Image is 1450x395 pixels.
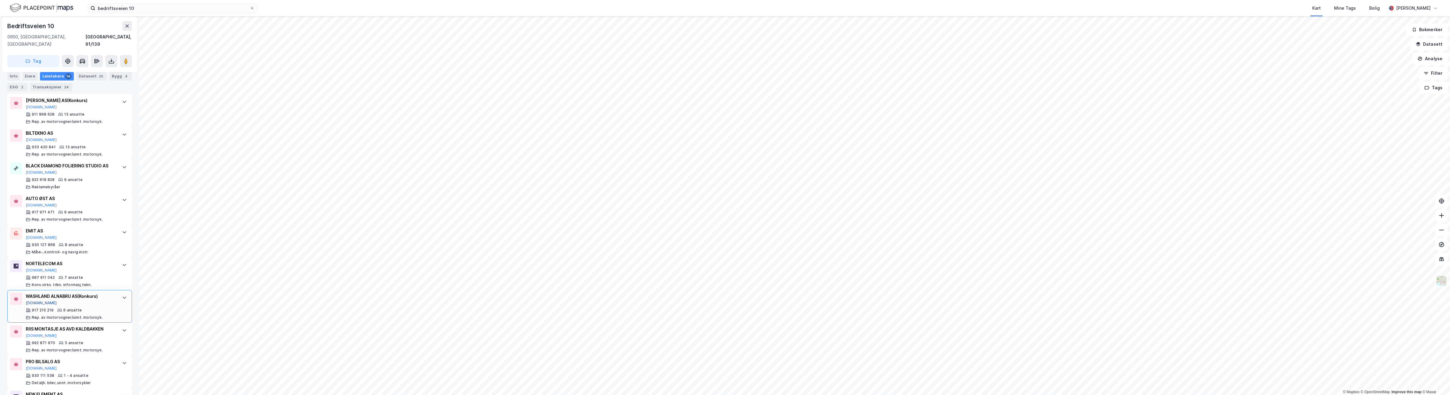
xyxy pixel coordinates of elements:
div: 1 - 4 ansatte [64,373,88,378]
div: NORTELECOM AS [26,260,116,267]
div: WASHLAND ALNABRU AS (Konkurs) [26,293,116,300]
div: 7 ansatte [64,275,83,280]
button: [DOMAIN_NAME] [26,203,57,208]
div: 0950, [GEOGRAPHIC_DATA], [GEOGRAPHIC_DATA] [7,33,85,48]
div: 25 [98,73,104,79]
div: EMIT AS [26,227,116,235]
button: Analyse [1412,53,1448,65]
div: Bygg [109,72,132,81]
div: 5 ansatte [65,341,83,345]
div: Eiere [22,72,38,81]
div: 6 ansatte [63,308,82,313]
div: [GEOGRAPHIC_DATA], 91/139 [85,33,132,48]
button: [DOMAIN_NAME] [26,170,57,175]
div: 9 ansatte [64,177,83,182]
div: Kart [1312,5,1321,12]
div: 987 911 042 [32,275,55,280]
button: [DOMAIN_NAME] [26,366,57,371]
div: 13 ansatte [64,112,84,117]
div: [PERSON_NAME] AS (Konkurs) [26,97,116,104]
div: 922 618 828 [32,177,54,182]
div: ESG [7,83,28,91]
div: Detaljh. biler, unnt. motorsykler [32,380,91,385]
div: Datasett [76,72,107,81]
div: Leietakere [40,72,74,81]
div: Rep. av motorvogner/unnt. motorsyk. [32,217,103,222]
div: 8 ansatte [65,242,83,247]
div: 911 868 628 [32,112,54,117]
div: 2 [19,84,25,90]
a: OpenStreetMap [1361,390,1390,394]
div: Rep. av motorvogner/unnt. motorsyk. [32,348,103,353]
div: Mine Tags [1334,5,1356,12]
div: 930 127 868 [32,242,55,247]
button: Datasett [1411,38,1448,50]
div: Måle-, kontroll- og navig.instr. [32,250,88,255]
button: Tags [1419,82,1448,94]
div: BILTEKNO AS [26,130,116,137]
div: 24 [63,84,70,90]
div: Rep. av motorvogner/unnt. motorsyk. [32,315,103,320]
img: Z [1436,275,1447,287]
button: [DOMAIN_NAME] [26,105,57,110]
button: Filter [1419,67,1448,79]
button: [DOMAIN_NAME] [26,268,57,273]
div: 930 111 538 [32,373,54,378]
div: 14 [65,73,71,79]
div: 917 971 471 [32,210,54,215]
img: logo.f888ab2527a4732fd821a326f86c7f29.svg [10,3,73,13]
button: [DOMAIN_NAME] [26,333,57,338]
div: Bedriftsveien 10 [7,21,55,31]
div: [PERSON_NAME] [1396,5,1431,12]
div: Kons.virks. tilkn. informasj.tekn. [32,282,92,287]
div: Rep. av motorvogner/unnt. motorsyk. [32,119,103,124]
iframe: Chat Widget [1420,366,1450,395]
div: BLACK DIAMOND FOLIERING STUDIO AS [26,162,116,170]
a: Improve this map [1392,390,1422,394]
button: [DOMAIN_NAME] [26,235,57,240]
div: PRO BILSALG AS [26,358,116,365]
div: RIIS MONTASJE AS AVD KALDBAKKEN [26,325,116,333]
div: 9 ansatte [64,210,83,215]
button: [DOMAIN_NAME] [26,137,57,142]
button: [DOMAIN_NAME] [26,301,57,305]
button: Bokmerker [1407,24,1448,36]
div: AUTO ØST AS [26,195,116,202]
div: Transaksjoner [30,83,72,91]
div: 917 215 219 [32,308,54,313]
div: Info [7,72,20,81]
div: 992 871 970 [32,341,55,345]
div: Reklamebyråer [32,185,61,189]
div: Rep. av motorvogner/unnt. motorsyk. [32,152,103,157]
input: Søk på adresse, matrikkel, gårdeiere, leietakere eller personer [95,4,250,13]
button: Tag [7,55,59,67]
div: 4 [123,73,129,79]
div: 933 420 841 [32,145,56,150]
div: Bolig [1369,5,1380,12]
a: Mapbox [1343,390,1359,394]
div: 13 ansatte [65,145,86,150]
